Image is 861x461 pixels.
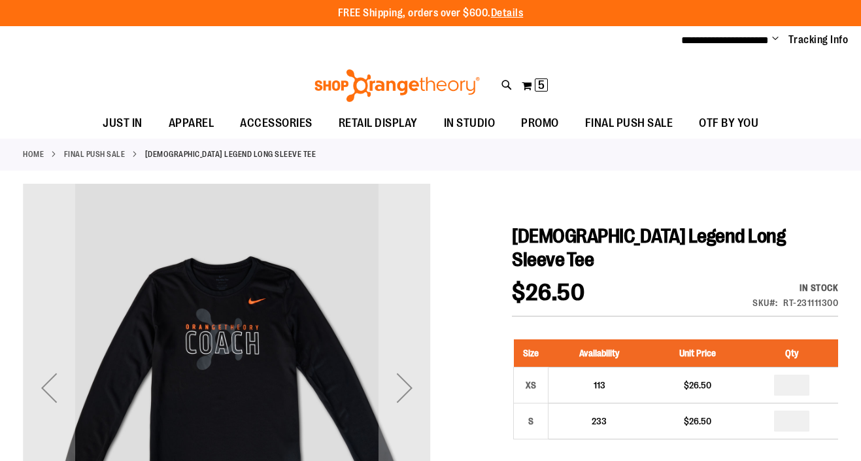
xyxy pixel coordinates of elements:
th: Unit Price [650,339,745,367]
a: OTF BY YOU [686,109,771,139]
a: Home [23,148,44,160]
a: APPAREL [156,109,228,139]
th: Availability [549,339,650,367]
span: OTF BY YOU [699,109,758,138]
th: Qty [745,339,838,367]
a: PROMO [508,109,572,139]
div: XS [521,375,541,395]
span: 113 [594,380,605,390]
span: 233 [592,416,607,426]
span: IN STUDIO [444,109,496,138]
button: Account menu [772,33,779,46]
div: RT-231111300 [783,296,838,309]
img: Shop Orangetheory [312,69,482,102]
a: JUST IN [90,109,156,139]
span: RETAIL DISPLAY [339,109,418,138]
span: APPAREL [169,109,214,138]
a: RETAIL DISPLAY [326,109,431,139]
th: Size [514,339,549,367]
a: FINAL PUSH SALE [64,148,126,160]
a: Tracking Info [788,33,849,47]
a: IN STUDIO [431,109,509,138]
div: S [521,411,541,431]
span: $26.50 [512,279,584,306]
a: ACCESSORIES [227,109,326,139]
a: FINAL PUSH SALE [572,109,686,139]
span: FINAL PUSH SALE [585,109,673,138]
a: Details [491,7,524,19]
span: JUST IN [103,109,143,138]
span: ACCESSORIES [240,109,312,138]
div: $26.50 [656,379,739,392]
span: 5 [538,78,545,92]
div: Availability [752,281,838,294]
span: [DEMOGRAPHIC_DATA] Legend Long Sleeve Tee [512,225,785,271]
p: FREE Shipping, orders over $600. [338,6,524,21]
div: $26.50 [656,415,739,428]
div: In stock [752,281,838,294]
strong: SKU [752,298,778,308]
strong: [DEMOGRAPHIC_DATA] Legend Long Sleeve Tee [145,148,316,160]
span: PROMO [521,109,559,138]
